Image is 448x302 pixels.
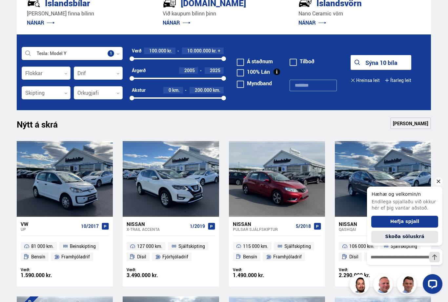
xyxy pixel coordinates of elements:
[218,48,220,53] span: +
[233,267,277,272] div: Verð:
[339,221,397,227] div: Nissan
[296,224,311,229] span: 5/2018
[351,55,411,70] button: Sýna 10 bíla
[132,48,141,53] div: Verð
[70,242,96,250] span: Beinskipting
[127,267,171,272] div: Verð:
[237,81,272,86] label: Myndband
[233,272,277,278] div: 1.490.000 kr.
[237,69,270,74] label: 100% Lán
[31,242,54,250] span: 81 000 km.
[162,253,188,261] span: Fjórhjóladrif
[349,253,358,261] span: Dísil
[172,88,180,93] span: km.
[362,176,445,299] iframe: LiveChat chat widget
[213,88,220,93] span: km.
[21,267,65,272] div: Verð:
[132,68,146,73] div: Árgerð
[339,272,383,278] div: 2.290.000 kr.
[349,242,375,250] span: 106 000 km.
[390,117,431,129] a: [PERSON_NAME]
[385,73,411,88] button: Ítarleg leit
[210,67,220,73] span: 2025
[273,253,302,261] span: Framhjóladrif
[149,48,166,54] span: 100.000
[169,87,171,93] span: 0
[284,242,311,250] span: Sjálfskipting
[27,19,55,26] a: NÁNAR
[195,87,212,93] span: 200.000
[61,253,90,261] span: Framhjóladrif
[339,227,397,232] div: Qashqai
[229,217,325,287] a: Nissan Pulsar SJÁLFSKIPTUR 5/2018 115 000 km. Sjálfskipting Bensín Framhjóladrif Verð: 1.490.000 kr.
[123,217,219,287] a: Nissan X-Trail ACCENTA 1/2019 127 000 km. Sjálfskipting Dísil Fjórhjóladrif Verð: 3.490.000 kr.
[339,267,383,272] div: Verð:
[163,10,285,17] p: Við kaupum bílinn þinn
[243,242,268,250] span: 115 000 km.
[290,59,315,64] label: Tilboð
[137,242,162,250] span: 127 000 km.
[351,275,370,295] img: nhp88E3Fdnt1Opn2.png
[81,224,99,229] span: 10/2017
[163,19,191,26] a: NÁNAR
[190,224,205,229] span: 1/2019
[21,221,78,227] div: VW
[187,48,211,54] span: 10.000.000
[212,48,217,53] span: kr.
[233,221,293,227] div: Nissan
[132,88,146,93] div: Akstur
[21,272,65,278] div: 1.590.000 kr.
[27,10,150,17] p: [PERSON_NAME] finna bílinn
[127,221,187,227] div: Nissan
[127,272,171,278] div: 3.490.000 kr.
[21,227,78,232] div: Up
[298,10,421,17] p: Nano Ceramic vörn
[17,217,113,287] a: VW Up 10/2017 81 000 km. Beinskipting Bensín Framhjóladrif Verð: 1.590.000 kr.
[17,119,69,133] h1: Nýtt á skrá
[184,67,195,73] span: 2005
[31,253,45,261] span: Bensín
[298,19,326,26] a: NÁNAR
[351,73,380,88] button: Hreinsa leit
[127,227,187,232] div: X-Trail ACCENTA
[237,59,273,64] label: Á staðnum
[335,217,431,287] a: Nissan Qashqai 12/2017 106 000 km. Sjálfskipting Dísil Framhjóladrif Verð: 2.290.000 kr.
[167,48,172,53] span: kr.
[137,253,146,261] span: Dísil
[178,242,205,250] span: Sjálfskipting
[243,253,257,261] span: Bensín
[233,227,293,232] div: Pulsar SJÁLFSKIPTUR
